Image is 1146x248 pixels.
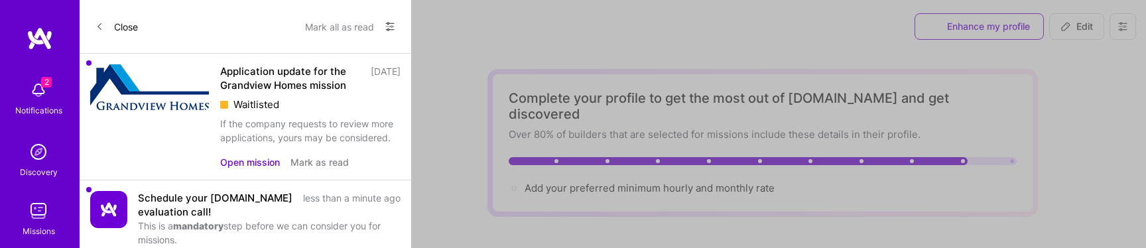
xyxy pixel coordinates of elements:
img: teamwork [25,198,52,224]
div: Schedule your [DOMAIN_NAME] evaluation call! [138,191,295,219]
div: less than a minute ago [303,191,401,219]
b: mandatory [173,220,223,231]
button: Mark as read [290,155,349,169]
div: Application update for the Grandview Homes mission [220,64,363,92]
img: Company Logo [90,64,210,110]
img: logo [27,27,53,50]
div: Missions [23,224,55,238]
div: This is a step before we can consider you for missions. [138,219,401,247]
img: Company Logo [90,191,127,228]
div: Notifications [15,103,62,117]
span: 2 [41,77,52,88]
div: Discovery [20,165,58,179]
button: Close [95,16,138,37]
div: If the company requests to review more applications, yours may be considered. [220,117,401,145]
img: discovery [25,139,52,165]
div: Waitlisted [220,97,401,111]
button: Mark all as read [305,16,374,37]
div: [DATE] [371,64,401,92]
button: Open mission [220,155,280,169]
img: bell [25,77,52,103]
